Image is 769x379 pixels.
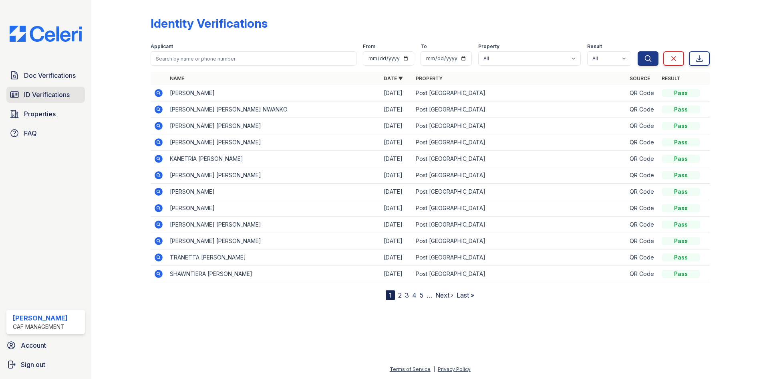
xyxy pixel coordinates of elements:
[421,43,427,50] label: To
[413,217,626,233] td: Post [GEOGRAPHIC_DATA]
[170,75,184,81] a: Name
[626,249,658,266] td: QR Code
[167,200,380,217] td: [PERSON_NAME]
[167,266,380,282] td: SHAWNTIERA [PERSON_NAME]
[151,51,356,66] input: Search by name or phone number
[413,118,626,134] td: Post [GEOGRAPHIC_DATA]
[13,313,68,323] div: [PERSON_NAME]
[390,366,431,372] a: Terms of Service
[662,75,680,81] a: Result
[21,360,45,369] span: Sign out
[3,337,88,353] a: Account
[413,184,626,200] td: Post [GEOGRAPHIC_DATA]
[438,366,471,372] a: Privacy Policy
[626,184,658,200] td: QR Code
[167,101,380,118] td: [PERSON_NAME] [PERSON_NAME] NWANKO
[24,71,76,80] span: Doc Verifications
[413,101,626,118] td: Post [GEOGRAPHIC_DATA]
[413,200,626,217] td: Post [GEOGRAPHIC_DATA]
[167,233,380,249] td: [PERSON_NAME] [PERSON_NAME]
[24,109,56,119] span: Properties
[380,101,413,118] td: [DATE]
[167,134,380,151] td: [PERSON_NAME] [PERSON_NAME]
[626,217,658,233] td: QR Code
[3,26,88,42] img: CE_Logo_Blue-a8612792a0a2168367f1c8372b55b34899dd931a85d93a1a3d3e32e68fde9ad4.png
[662,122,700,130] div: Pass
[626,118,658,134] td: QR Code
[626,233,658,249] td: QR Code
[380,134,413,151] td: [DATE]
[167,118,380,134] td: [PERSON_NAME] [PERSON_NAME]
[626,200,658,217] td: QR Code
[3,357,88,373] a: Sign out
[386,290,395,300] div: 1
[478,43,499,50] label: Property
[380,167,413,184] td: [DATE]
[413,249,626,266] td: Post [GEOGRAPHIC_DATA]
[626,134,658,151] td: QR Code
[380,184,413,200] td: [DATE]
[363,43,375,50] label: From
[167,249,380,266] td: TRANETTA [PERSON_NAME]
[167,217,380,233] td: [PERSON_NAME] [PERSON_NAME]
[380,266,413,282] td: [DATE]
[167,167,380,184] td: [PERSON_NAME] [PERSON_NAME]
[413,85,626,101] td: Post [GEOGRAPHIC_DATA]
[380,85,413,101] td: [DATE]
[413,266,626,282] td: Post [GEOGRAPHIC_DATA]
[380,217,413,233] td: [DATE]
[662,253,700,261] div: Pass
[6,87,85,103] a: ID Verifications
[384,75,403,81] a: Date ▼
[6,125,85,141] a: FAQ
[416,75,443,81] a: Property
[587,43,602,50] label: Result
[662,270,700,278] div: Pass
[630,75,650,81] a: Source
[151,43,173,50] label: Applicant
[662,89,700,97] div: Pass
[420,291,423,299] a: 5
[662,221,700,229] div: Pass
[626,101,658,118] td: QR Code
[167,151,380,167] td: KANETRIA [PERSON_NAME]
[6,67,85,83] a: Doc Verifications
[380,233,413,249] td: [DATE]
[398,291,402,299] a: 2
[413,233,626,249] td: Post [GEOGRAPHIC_DATA]
[662,171,700,179] div: Pass
[24,90,70,99] span: ID Verifications
[167,184,380,200] td: [PERSON_NAME]
[662,155,700,163] div: Pass
[626,85,658,101] td: QR Code
[626,151,658,167] td: QR Code
[405,291,409,299] a: 3
[626,167,658,184] td: QR Code
[457,291,474,299] a: Last »
[662,237,700,245] div: Pass
[24,128,37,138] span: FAQ
[413,151,626,167] td: Post [GEOGRAPHIC_DATA]
[380,151,413,167] td: [DATE]
[433,366,435,372] div: |
[413,134,626,151] td: Post [GEOGRAPHIC_DATA]
[6,106,85,122] a: Properties
[167,85,380,101] td: [PERSON_NAME]
[413,167,626,184] td: Post [GEOGRAPHIC_DATA]
[662,188,700,196] div: Pass
[412,291,417,299] a: 4
[626,266,658,282] td: QR Code
[13,323,68,331] div: CAF Management
[435,291,453,299] a: Next ›
[662,105,700,113] div: Pass
[662,138,700,146] div: Pass
[151,16,268,30] div: Identity Verifications
[21,340,46,350] span: Account
[380,249,413,266] td: [DATE]
[427,290,432,300] span: …
[380,200,413,217] td: [DATE]
[662,204,700,212] div: Pass
[380,118,413,134] td: [DATE]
